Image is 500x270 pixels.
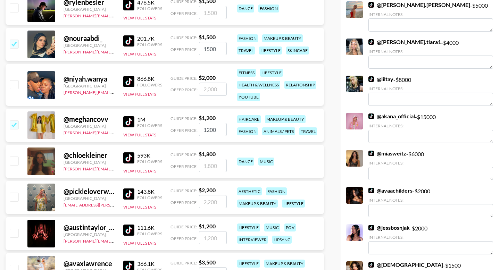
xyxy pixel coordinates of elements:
a: @[PERSON_NAME].[PERSON_NAME] [368,1,470,8]
button: View Full Stats [123,132,156,137]
div: Internal Notes: [368,123,493,128]
span: Guide Price: [170,116,197,121]
a: [PERSON_NAME][EMAIL_ADDRESS][DOMAIN_NAME] [64,165,166,171]
span: Guide Price: [170,260,197,265]
div: 866.8K [137,75,162,82]
strong: $ 1,200 [199,223,216,229]
a: @jessbosnjak [368,224,410,231]
input: 1,200 [199,231,227,244]
div: Followers [137,231,162,236]
div: lifestyle [282,200,305,208]
div: - $ 6000 [368,150,493,180]
div: makeup & beauty [237,200,278,208]
div: - $ 2000 [368,224,493,254]
img: TikTok [368,76,374,82]
div: [GEOGRAPHIC_DATA] [64,196,115,201]
div: Internal Notes: [368,12,493,17]
strong: $ 3,500 [199,259,216,265]
div: 593K [137,152,162,159]
div: lifestyle [237,260,260,268]
div: [GEOGRAPHIC_DATA] [64,7,115,12]
img: TikTok [368,113,374,119]
div: - $ 2000 [368,187,493,217]
a: @miasweitz [368,150,406,157]
span: Offer Price: [170,236,198,241]
div: - $ 5000 [368,1,493,32]
div: Internal Notes: [368,49,493,54]
div: makeup & beauty [262,34,303,42]
div: fashion [266,187,287,195]
span: Guide Price: [170,35,197,40]
input: 1,800 [199,159,227,172]
img: TikTok [368,225,374,230]
div: 111.6K [137,224,162,231]
div: Internal Notes: [368,160,493,166]
div: Followers [137,123,162,128]
strong: $ 1,200 [199,115,216,121]
a: @liltay [368,76,393,83]
div: 1M [137,116,162,123]
img: TikTok [123,188,134,200]
div: Followers [137,195,162,200]
a: [PERSON_NAME][EMAIL_ADDRESS][DOMAIN_NAME] [64,237,166,244]
div: lifestyle [259,47,282,54]
a: @akana_official [368,113,415,120]
div: - $ 4000 [368,39,493,69]
img: TikTok [368,262,374,268]
div: [GEOGRAPHIC_DATA] [64,232,115,237]
button: View Full Stats [123,92,156,97]
div: [GEOGRAPHIC_DATA] [64,124,115,129]
div: @ chloekleiner [64,151,115,160]
div: youtube [237,93,260,101]
div: [GEOGRAPHIC_DATA] [64,83,115,88]
div: - $ 15000 [368,113,493,143]
span: Offer Price: [170,128,198,133]
input: 2,200 [199,195,227,208]
span: Guide Price: [170,152,197,157]
strong: $ 1,500 [199,34,216,40]
div: lifestyle [237,223,260,231]
a: @avaachilders [368,187,412,194]
a: @[PERSON_NAME].tiara1 [368,39,441,45]
div: music [258,158,274,166]
div: Internal Notes: [368,235,493,240]
div: 366.1K [137,260,162,267]
div: Followers [137,42,162,47]
div: @ austintaylor_official [64,223,115,232]
img: TikTok [123,116,134,127]
input: 1,500 [199,42,227,55]
strong: $ 2,200 [199,187,216,193]
div: @ niyah.wanya [64,75,115,83]
span: Offer Price: [170,11,198,16]
a: [PERSON_NAME][EMAIL_ADDRESS][DOMAIN_NAME] [64,88,166,95]
div: pov [284,223,296,231]
div: @ nouraabdi_ [64,34,115,43]
div: haircare [237,115,261,123]
span: Offer Price: [170,164,198,169]
div: makeup & beauty [264,260,305,268]
span: Guide Price: [170,188,197,193]
div: Internal Notes: [368,197,493,203]
div: health & wellness [237,81,280,89]
div: fashion [237,34,258,42]
input: 1,500 [199,6,227,19]
span: Offer Price: [170,87,198,92]
img: TikTok [368,188,374,193]
img: TikTok [123,76,134,87]
div: Followers [137,82,162,87]
div: @ meghancovv [64,115,115,124]
span: Guide Price: [170,224,197,229]
div: fashion [258,5,279,12]
input: 2,000 [199,83,227,96]
span: Guide Price: [170,76,197,81]
div: makeup & beauty [265,115,306,123]
div: 201.7K [137,35,162,42]
div: - $ 8000 [368,76,493,106]
img: TikTok [368,151,374,156]
button: View Full Stats [123,51,156,57]
input: 1,200 [199,123,227,136]
div: aesthetic [237,187,262,195]
div: skincare [286,47,309,54]
button: View Full Stats [123,204,156,210]
img: TikTok [123,225,134,236]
